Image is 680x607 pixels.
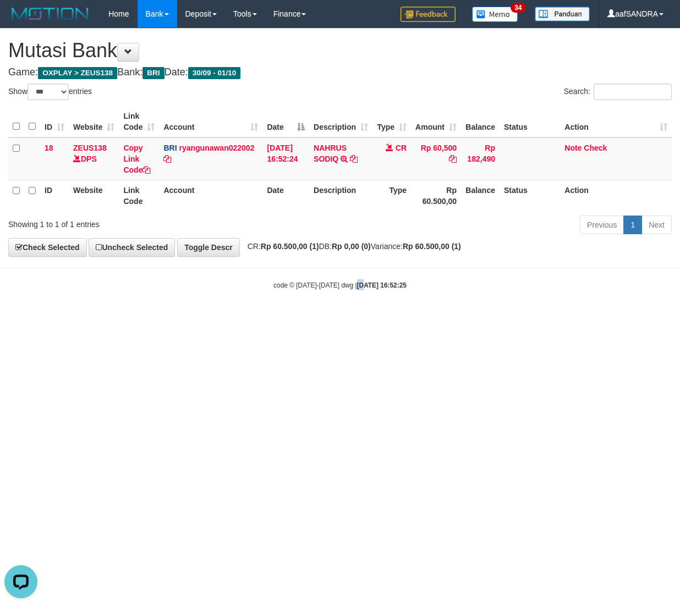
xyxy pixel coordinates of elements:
th: Website [69,180,119,211]
a: Toggle Descr [177,238,240,257]
td: Rp 60,500 [411,137,461,180]
a: Copy NAHRUS SODIQ to clipboard [350,154,358,163]
div: Showing 1 to 1 of 1 entries [8,214,275,230]
th: Rp 60.500,00 [411,180,461,211]
th: Description [309,180,372,211]
span: 34 [511,3,525,13]
th: Type: activate to sort column ascending [372,106,411,137]
th: Type [372,180,411,211]
select: Showentries [28,84,69,100]
input: Search: [594,84,672,100]
span: CR: DB: Variance: [242,242,461,251]
h1: Mutasi Bank [8,40,672,62]
a: Note [564,144,582,152]
a: Next [641,216,672,234]
th: Balance [461,106,500,137]
strong: Rp 60.500,00 (1) [403,242,461,251]
img: MOTION_logo.png [8,5,92,22]
th: Status [500,180,560,211]
a: Check Selected [8,238,87,257]
a: Previous [580,216,624,234]
label: Show entries [8,84,92,100]
span: 30/09 - 01/10 [188,67,241,79]
a: Copy ryangunawan022002 to clipboard [163,154,171,163]
th: Date [262,180,309,211]
td: [DATE] 16:52:24 [262,137,309,180]
a: 1 [623,216,642,234]
strong: Rp 0,00 (0) [332,242,371,251]
th: Description: activate to sort column ascending [309,106,372,137]
th: Amount: activate to sort column ascending [411,106,461,137]
small: code © [DATE]-[DATE] dwg | [273,282,407,289]
th: Action [560,180,672,211]
th: Action: activate to sort column ascending [560,106,672,137]
a: ryangunawan022002 [179,144,254,152]
th: Link Code [119,180,159,211]
a: Uncheck Selected [89,238,175,257]
a: NAHRUS SODIQ [314,144,347,163]
span: 18 [45,144,53,152]
label: Search: [564,84,672,100]
strong: [DATE] 16:52:25 [357,282,407,289]
th: Link Code: activate to sort column ascending [119,106,159,137]
img: Button%20Memo.svg [472,7,518,22]
img: panduan.png [535,7,590,21]
a: ZEUS138 [73,144,107,152]
td: DPS [69,137,119,180]
th: Account: activate to sort column ascending [159,106,262,137]
th: ID: activate to sort column ascending [40,106,69,137]
span: BRI [163,144,177,152]
h4: Game: Bank: Date: [8,67,672,78]
strong: Rp 60.500,00 (1) [261,242,319,251]
button: Open LiveChat chat widget [4,4,37,37]
th: Date: activate to sort column descending [262,106,309,137]
span: CR [396,144,407,152]
th: ID [40,180,69,211]
a: Copy Link Code [123,144,150,174]
th: Website: activate to sort column ascending [69,106,119,137]
img: Feedback.jpg [401,7,456,22]
th: Account [159,180,262,211]
th: Status [500,106,560,137]
span: BRI [142,67,164,79]
a: Copy Rp 60,500 to clipboard [449,154,457,163]
span: OXPLAY > ZEUS138 [38,67,117,79]
a: Check [584,144,607,152]
th: Balance [461,180,500,211]
td: Rp 182,490 [461,137,500,180]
